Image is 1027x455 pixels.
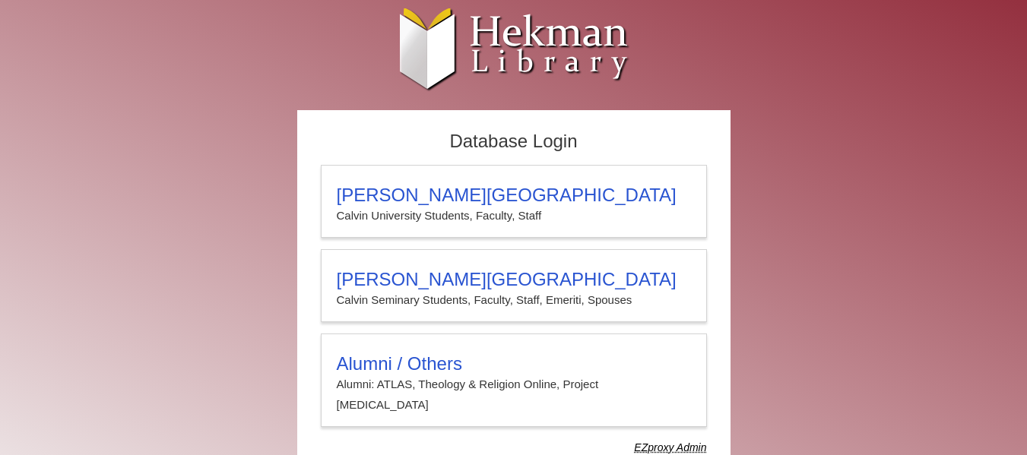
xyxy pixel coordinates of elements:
[321,165,707,238] a: [PERSON_NAME][GEOGRAPHIC_DATA]Calvin University Students, Faculty, Staff
[337,374,691,415] p: Alumni: ATLAS, Theology & Religion Online, Project [MEDICAL_DATA]
[337,353,691,415] summary: Alumni / OthersAlumni: ATLAS, Theology & Religion Online, Project [MEDICAL_DATA]
[337,269,691,290] h3: [PERSON_NAME][GEOGRAPHIC_DATA]
[337,290,691,310] p: Calvin Seminary Students, Faculty, Staff, Emeriti, Spouses
[337,206,691,226] p: Calvin University Students, Faculty, Staff
[321,249,707,322] a: [PERSON_NAME][GEOGRAPHIC_DATA]Calvin Seminary Students, Faculty, Staff, Emeriti, Spouses
[337,353,691,374] h3: Alumni / Others
[634,441,706,453] dfn: Use Alumni login
[313,126,715,157] h2: Database Login
[337,185,691,206] h3: [PERSON_NAME][GEOGRAPHIC_DATA]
